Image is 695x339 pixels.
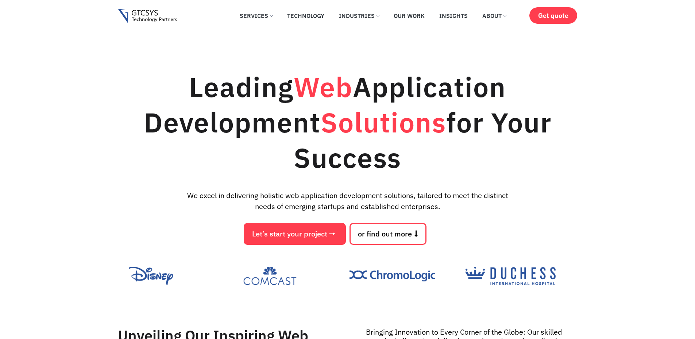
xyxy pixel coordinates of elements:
[321,104,446,140] span: Solutions
[388,8,430,24] a: Our Work
[358,230,412,238] span: or find out more
[118,9,177,24] img: Gtcsys logo
[252,230,327,238] span: Let’s start your project
[233,267,346,287] div: 2 / 9
[294,69,353,105] span: Web
[434,8,473,24] a: Insights
[538,12,568,19] span: Get quote
[350,267,435,285] img: Chromologic - Web Application Development
[529,7,577,24] a: Get quote
[465,267,578,287] div: 4 / 9
[244,223,346,245] a: Let’s start your project
[477,8,511,24] a: About
[234,8,278,24] a: Services
[118,190,578,212] div: We excel in delivering holistic web application development solutions, tailored to meet the disti...
[118,69,578,176] h1: Leading Application Development for Your Success
[118,267,230,287] div: 1 / 9
[233,267,306,285] img: Comcast - Web Application Development
[118,267,184,285] img: Disney - Web Application Development
[333,8,385,24] a: Industries
[465,267,556,285] img: Duchess - Web Application Development
[282,8,330,24] a: Technology
[350,267,462,287] div: 3 / 9
[350,223,426,245] a: or find out more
